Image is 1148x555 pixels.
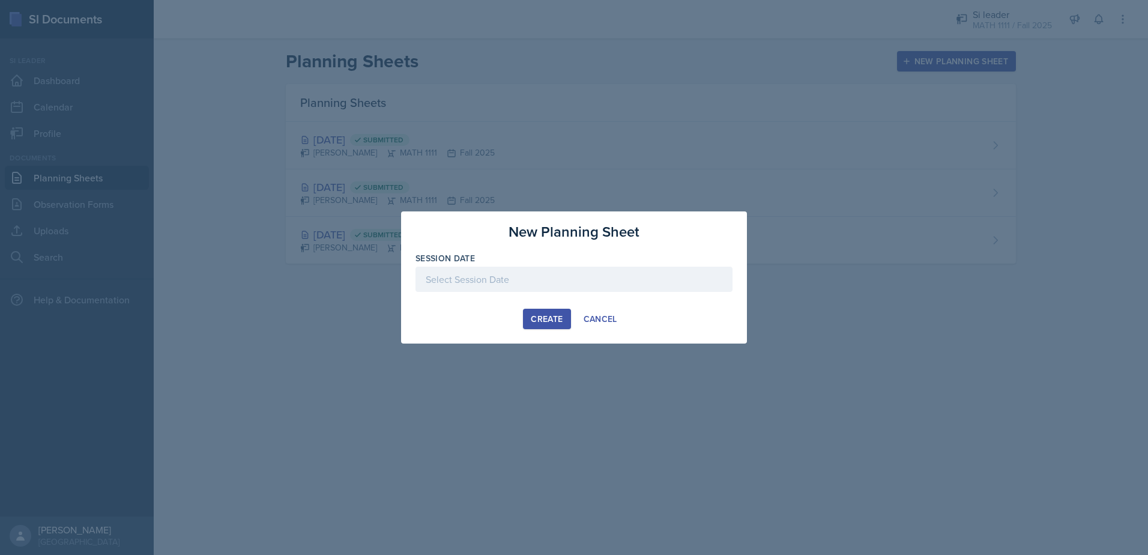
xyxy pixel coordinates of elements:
div: Create [531,314,563,324]
h3: New Planning Sheet [509,221,639,243]
div: Cancel [584,314,617,324]
label: Session Date [415,252,475,264]
button: Cancel [576,309,625,329]
button: Create [523,309,570,329]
